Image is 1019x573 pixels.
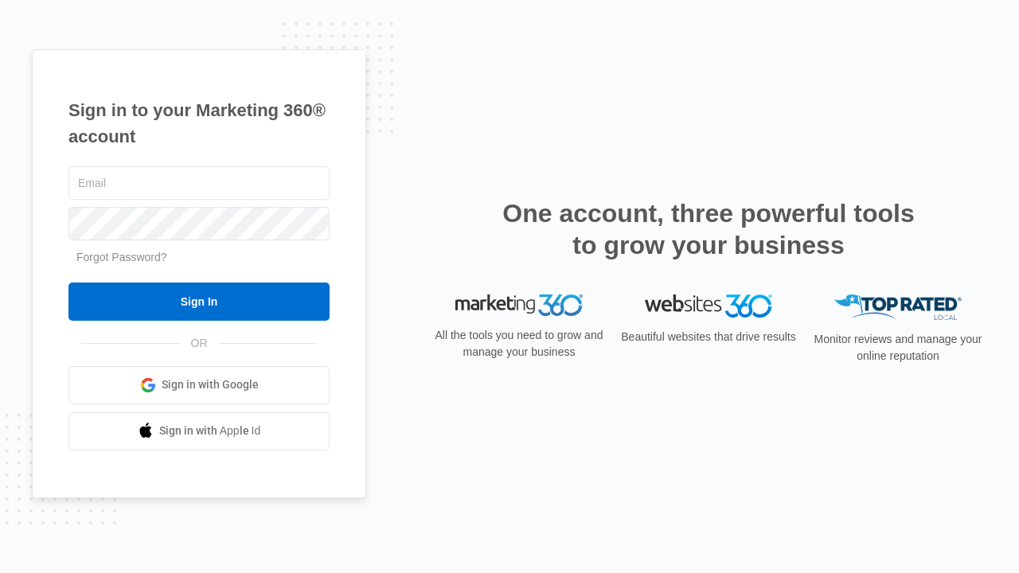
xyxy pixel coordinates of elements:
[68,97,330,150] h1: Sign in to your Marketing 360® account
[68,412,330,450] a: Sign in with Apple Id
[159,423,261,439] span: Sign in with Apple Id
[455,294,583,317] img: Marketing 360
[162,376,259,393] span: Sign in with Google
[645,294,772,318] img: Websites 360
[809,331,987,364] p: Monitor reviews and manage your online reputation
[68,283,330,321] input: Sign In
[430,327,608,361] p: All the tools you need to grow and manage your business
[180,335,219,352] span: OR
[68,166,330,200] input: Email
[834,294,962,321] img: Top Rated Local
[619,329,798,345] p: Beautiful websites that drive results
[76,251,167,263] a: Forgot Password?
[498,197,919,261] h2: One account, three powerful tools to grow your business
[68,366,330,404] a: Sign in with Google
